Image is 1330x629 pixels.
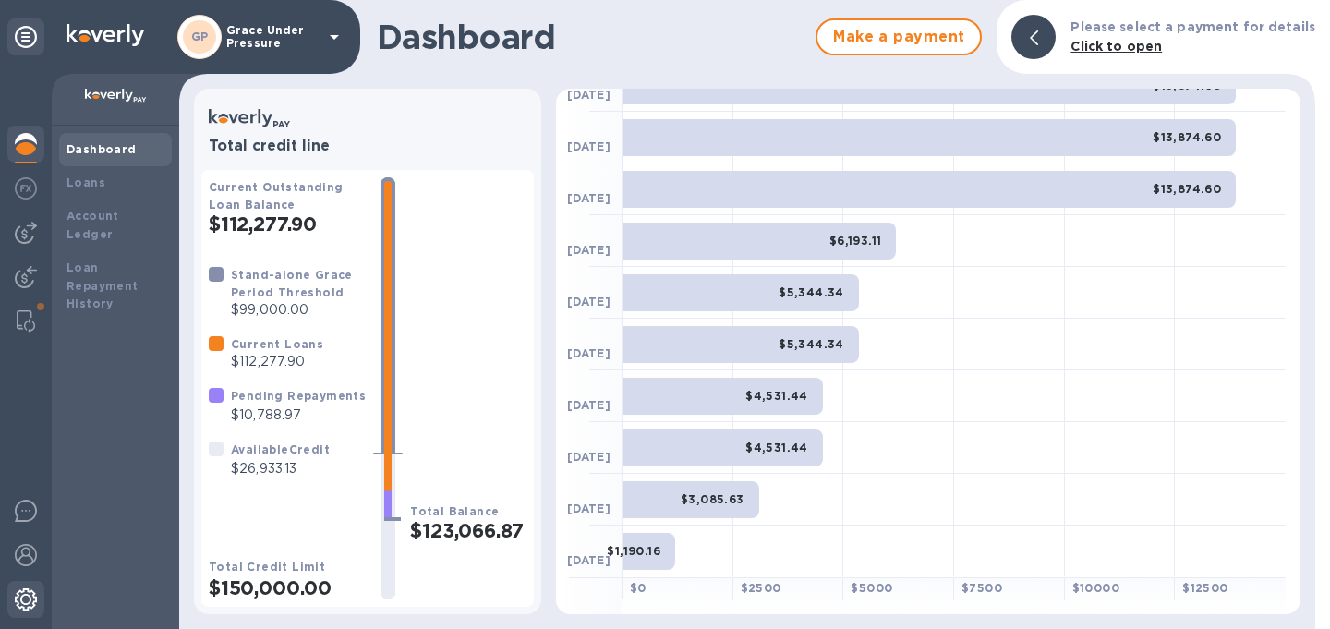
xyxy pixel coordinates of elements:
[209,560,325,574] b: Total Credit Limit
[567,346,611,360] b: [DATE]
[607,544,660,558] b: $1,190.16
[1182,581,1227,595] b: $ 12500
[851,581,892,595] b: $ 5000
[191,30,209,43] b: GP
[1153,130,1221,144] b: $13,874.60
[231,300,366,320] p: $99,000.00
[1070,39,1162,54] b: Click to open
[567,139,611,153] b: [DATE]
[567,398,611,412] b: [DATE]
[567,295,611,308] b: [DATE]
[1072,581,1119,595] b: $ 10000
[7,18,44,55] div: Unpin categories
[231,405,366,425] p: $10,788.97
[66,209,119,241] b: Account Ledger
[231,389,366,403] b: Pending Repayments
[15,177,37,200] img: Foreign exchange
[66,142,137,156] b: Dashboard
[226,24,319,50] p: Grace Under Pressure
[410,504,499,518] b: Total Balance
[745,441,808,454] b: $4,531.44
[832,26,965,48] span: Make a payment
[231,442,330,456] b: Available Credit
[567,88,611,102] b: [DATE]
[829,234,882,248] b: $6,193.11
[779,285,844,299] b: $5,344.34
[410,519,526,542] h2: $123,066.87
[209,180,344,212] b: Current Outstanding Loan Balance
[567,191,611,205] b: [DATE]
[66,175,105,189] b: Loans
[681,492,744,506] b: $3,085.63
[231,337,323,351] b: Current Loans
[961,581,1002,595] b: $ 7500
[231,352,323,371] p: $112,277.90
[779,337,844,351] b: $5,344.34
[231,268,353,299] b: Stand-alone Grace Period Threshold
[745,389,808,403] b: $4,531.44
[231,459,330,478] p: $26,933.13
[567,502,611,515] b: [DATE]
[377,18,806,56] h1: Dashboard
[209,576,366,599] h2: $150,000.00
[209,138,526,155] h3: Total credit line
[209,212,366,236] h2: $112,277.90
[1153,182,1221,196] b: $13,874.60
[66,260,139,311] b: Loan Repayment History
[1070,19,1315,34] b: Please select a payment for details
[630,581,647,595] b: $ 0
[816,18,982,55] button: Make a payment
[66,24,144,46] img: Logo
[567,243,611,257] b: [DATE]
[567,553,611,567] b: [DATE]
[741,581,781,595] b: $ 2500
[567,450,611,464] b: [DATE]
